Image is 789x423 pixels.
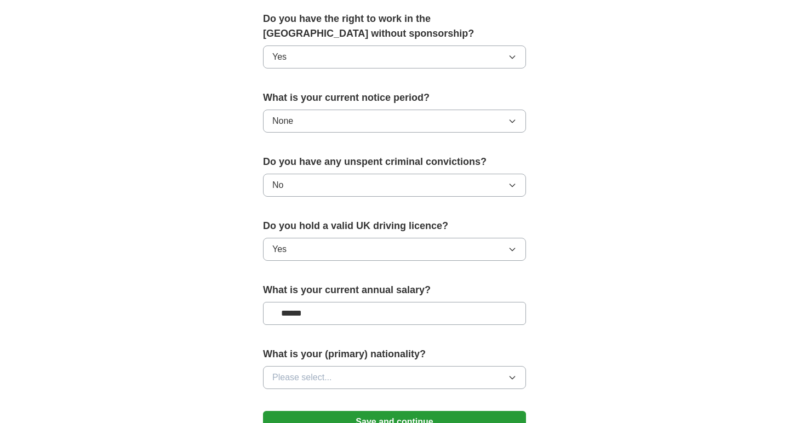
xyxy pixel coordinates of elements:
[272,115,293,128] span: None
[263,174,526,197] button: No
[263,110,526,133] button: None
[263,155,526,169] label: Do you have any unspent criminal convictions?
[263,347,526,362] label: What is your (primary) nationality?
[263,366,526,389] button: Please select...
[263,219,526,233] label: Do you hold a valid UK driving licence?
[263,90,526,105] label: What is your current notice period?
[263,283,526,298] label: What is your current annual salary?
[263,238,526,261] button: Yes
[263,45,526,68] button: Yes
[272,179,283,192] span: No
[272,371,332,384] span: Please select...
[263,12,526,41] label: Do you have the right to work in the [GEOGRAPHIC_DATA] without sponsorship?
[272,243,287,256] span: Yes
[272,50,287,64] span: Yes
